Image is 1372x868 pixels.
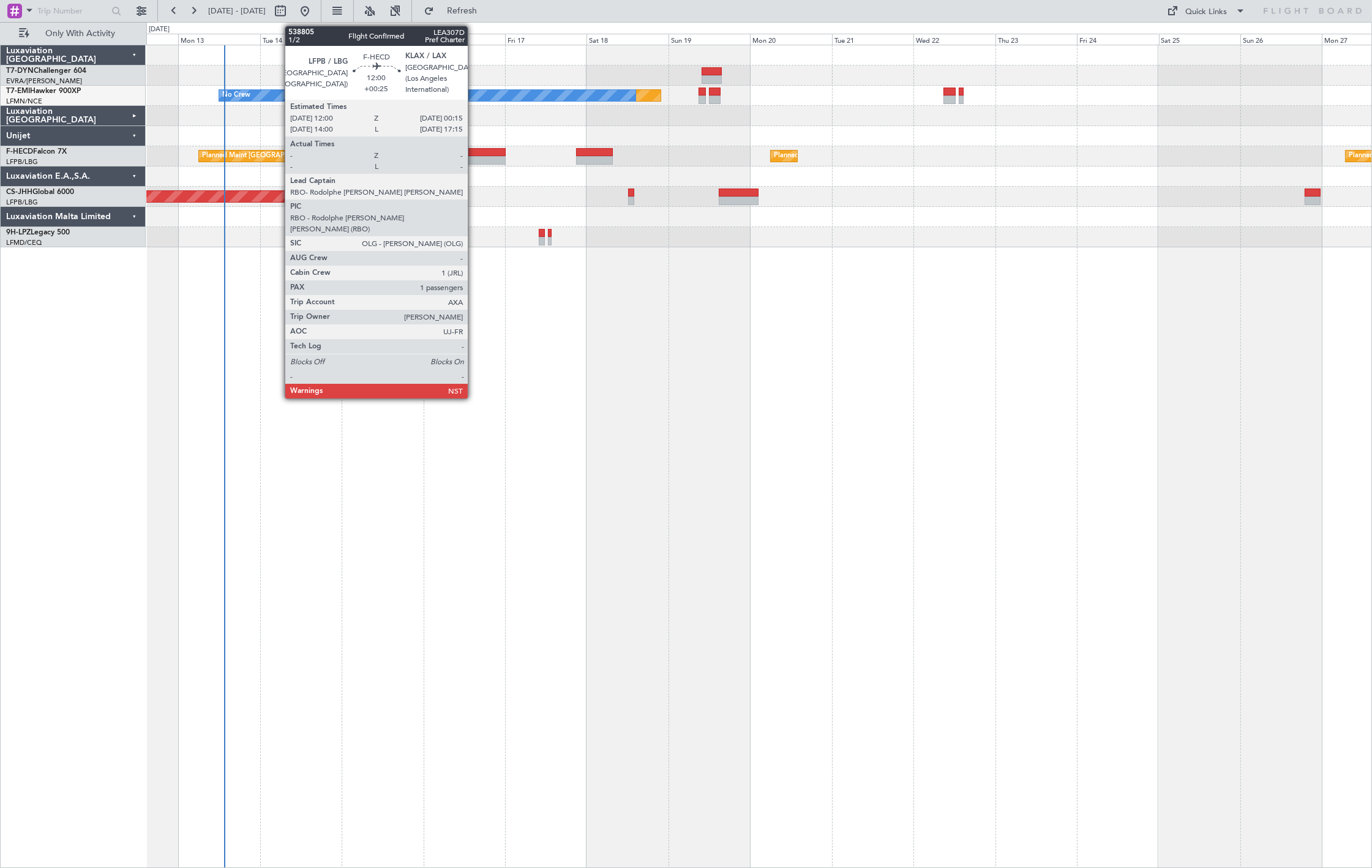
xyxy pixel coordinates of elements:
[6,67,86,75] a: T7-DYNChallenger 604
[437,7,488,15] span: Refresh
[1159,34,1240,45] div: Sat 25
[6,229,70,236] a: 9H-LPZLegacy 500
[750,34,831,45] div: Mon 20
[13,24,133,43] button: Only With Activity
[6,88,81,95] a: T7-EMIHawker 900XP
[995,34,1077,45] div: Thu 23
[1161,1,1252,21] button: Quick Links
[6,238,42,247] a: LFMD/CEQ
[913,34,995,45] div: Wed 22
[6,198,38,207] a: LFPB/LBG
[6,97,42,106] a: LFMN/NCE
[6,148,33,155] span: F-HECD
[1240,34,1322,45] div: Sun 26
[222,86,250,105] div: No Crew
[774,147,967,165] div: Planned Maint [GEOGRAPHIC_DATA] ([GEOGRAPHIC_DATA])
[6,189,74,196] a: CS-JHHGlobal 6000
[1186,6,1228,18] div: Quick Links
[587,34,668,45] div: Sat 18
[149,24,170,35] div: [DATE]
[6,157,38,166] a: LFPB/LBG
[208,6,266,17] span: [DATE] - [DATE]
[32,29,129,38] span: Only With Activity
[505,34,587,45] div: Fri 17
[202,147,395,165] div: Planned Maint [GEOGRAPHIC_DATA] ([GEOGRAPHIC_DATA])
[37,2,108,20] input: Trip Number
[6,148,67,155] a: F-HECDFalcon 7X
[6,67,34,75] span: T7-DYN
[1077,34,1158,45] div: Fri 24
[669,34,750,45] div: Sun 19
[418,1,492,21] button: Refresh
[342,34,423,45] div: Wed 15
[832,34,913,45] div: Tue 21
[6,229,31,236] span: 9H-LPZ
[424,34,505,45] div: Thu 16
[6,88,30,95] span: T7-EMI
[6,189,32,196] span: CS-JHH
[178,34,260,45] div: Mon 13
[260,34,342,45] div: Tue 14
[6,77,82,86] a: EVRA/[PERSON_NAME]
